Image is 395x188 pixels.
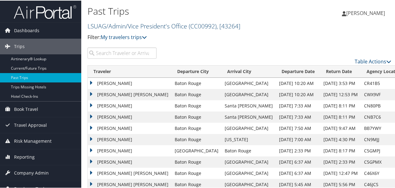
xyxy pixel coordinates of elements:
[88,100,172,111] td: [PERSON_NAME]
[14,165,49,180] span: Company Admin
[222,122,276,133] td: [GEOGRAPHIC_DATA]
[320,122,361,133] td: [DATE] 9:47 AM
[172,156,222,167] td: Baton Rouge
[222,65,276,77] th: Arrival City: activate to sort column ascending
[14,4,76,19] img: airportal-logo.png
[87,47,157,58] input: Search Traveler or Arrival City
[222,111,276,122] td: Santa [PERSON_NAME]
[276,167,320,178] td: [DATE] 6:37 AM
[14,22,39,38] span: Dashboards
[276,122,320,133] td: [DATE] 7:50 AM
[355,57,391,64] a: Table Actions
[222,167,276,178] td: [GEOGRAPHIC_DATA]
[87,33,290,41] p: Filter:
[217,21,240,30] span: , [ 43264 ]
[320,156,361,167] td: [DATE] 2:33 PM
[88,65,172,77] th: Traveler: activate to sort column ascending
[276,65,320,77] th: Departure Date: activate to sort column ascending
[222,77,276,88] td: [GEOGRAPHIC_DATA]
[88,156,172,167] td: [PERSON_NAME]
[342,3,391,22] a: [PERSON_NAME]
[88,145,172,156] td: [PERSON_NAME]
[172,122,222,133] td: Baton Rouge
[14,133,52,148] span: Risk Management
[88,111,172,122] td: [PERSON_NAME]
[276,111,320,122] td: [DATE] 7:33 AM
[320,100,361,111] td: [DATE] 8:11 PM
[14,101,38,116] span: Book Travel
[346,9,385,16] span: [PERSON_NAME]
[276,100,320,111] td: [DATE] 7:33 AM
[172,65,222,77] th: Departure City: activate to sort column ascending
[276,88,320,100] td: [DATE] 10:20 AM
[320,65,361,77] th: Return Date: activate to sort column ascending
[172,145,222,156] td: [GEOGRAPHIC_DATA]
[222,88,276,100] td: [GEOGRAPHIC_DATA]
[276,156,320,167] td: [DATE] 6:37 AM
[172,100,222,111] td: Baton Rouge
[101,33,147,40] a: My travelers trips
[88,77,172,88] td: [PERSON_NAME]
[87,4,290,17] h1: Past Trips
[172,88,222,100] td: Baton Rouge
[88,88,172,100] td: [PERSON_NAME] [PERSON_NAME]
[172,133,222,145] td: Baton Rouge
[172,167,222,178] td: Baton Rouge
[222,145,276,156] td: Baton Rouge
[276,77,320,88] td: [DATE] 10:20 AM
[88,122,172,133] td: [PERSON_NAME]
[276,133,320,145] td: [DATE] 7:00 AM
[222,133,276,145] td: [US_STATE]
[14,38,25,54] span: Trips
[87,21,240,30] a: LSUAG/Admin/Vice President's Office
[320,88,361,100] td: [DATE] 12:53 PM
[320,77,361,88] td: [DATE] 3:53 PM
[320,167,361,178] td: [DATE] 12:47 PM
[276,145,320,156] td: [DATE] 2:33 PM
[172,77,222,88] td: Baton Rouge
[189,21,217,30] span: ( CC00992 )
[88,167,172,178] td: [PERSON_NAME] [PERSON_NAME]
[222,156,276,167] td: [GEOGRAPHIC_DATA]
[320,111,361,122] td: [DATE] 8:11 PM
[222,100,276,111] td: Santa [PERSON_NAME]
[14,149,35,164] span: Reporting
[320,133,361,145] td: [DATE] 4:30 PM
[88,133,172,145] td: [PERSON_NAME]
[320,145,361,156] td: [DATE] 8:17 PM
[14,117,47,132] span: Travel Approval
[172,111,222,122] td: Baton Rouge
